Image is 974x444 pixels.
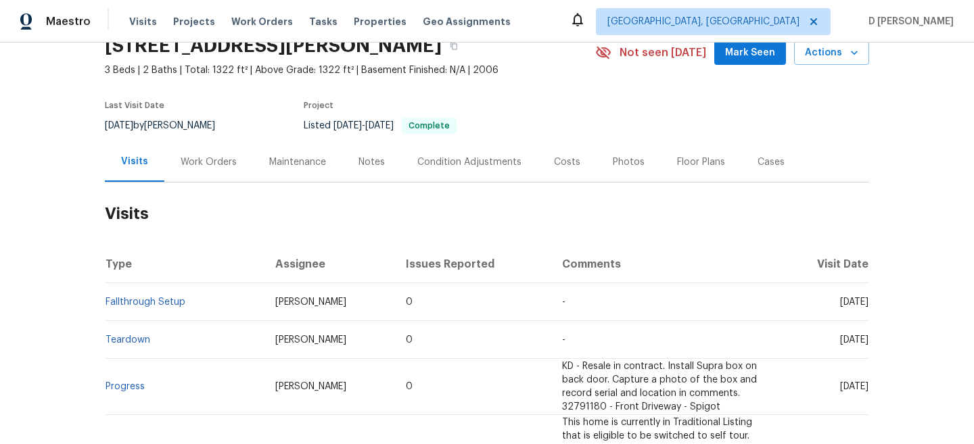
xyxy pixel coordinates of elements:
a: Fallthrough Setup [106,297,185,307]
span: [DATE] [840,382,868,391]
span: - [333,121,394,130]
span: [DATE] [365,121,394,130]
th: Visit Date [781,245,869,283]
h2: Visits [105,182,869,245]
div: Maintenance [269,155,326,169]
a: Teardown [106,335,150,345]
div: Floor Plans [677,155,725,169]
a: Progress [106,382,145,391]
span: Not seen [DATE] [620,46,706,59]
span: Last Visit Date [105,101,164,109]
div: Work Orders [181,155,237,169]
span: Geo Assignments [423,15,511,28]
span: [DATE] [105,121,133,130]
th: Comments [551,245,781,283]
span: 0 [406,297,413,307]
div: Photos [613,155,645,169]
span: Properties [354,15,407,28]
div: Condition Adjustments [417,155,521,169]
span: Complete [403,122,455,130]
div: Notes [358,155,385,169]
span: [PERSON_NAME] [275,335,346,345]
span: - [562,297,565,307]
span: Listed [304,121,457,130]
span: Maestro [46,15,91,28]
span: D [PERSON_NAME] [863,15,954,28]
span: 0 [406,382,413,391]
span: Work Orders [231,15,293,28]
span: [DATE] [333,121,362,130]
button: Copy Address [442,34,466,58]
th: Type [105,245,264,283]
span: Tasks [309,17,338,26]
span: Visits [129,15,157,28]
th: Assignee [264,245,396,283]
span: - [562,335,565,345]
button: Mark Seen [714,41,786,66]
span: [PERSON_NAME] [275,382,346,391]
span: [PERSON_NAME] [275,297,346,307]
h2: [STREET_ADDRESS][PERSON_NAME] [105,39,442,53]
span: 0 [406,335,413,345]
th: Issues Reported [395,245,551,283]
span: Project [304,101,333,109]
div: Costs [554,155,580,169]
span: 3 Beds | 2 Baths | Total: 1322 ft² | Above Grade: 1322 ft² | Basement Finished: N/A | 2006 [105,64,595,77]
div: Cases [758,155,785,169]
span: KD - Resale in contract. Install Supra box on back door. Capture a photo of the box and record se... [562,362,757,412]
button: Actions [794,41,869,66]
div: by [PERSON_NAME] [105,118,231,134]
span: [GEOGRAPHIC_DATA], [GEOGRAPHIC_DATA] [607,15,799,28]
div: Visits [121,155,148,168]
span: Mark Seen [725,45,775,61]
span: [DATE] [840,297,868,307]
span: Projects [173,15,215,28]
span: [DATE] [840,335,868,345]
span: Actions [805,45,858,61]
